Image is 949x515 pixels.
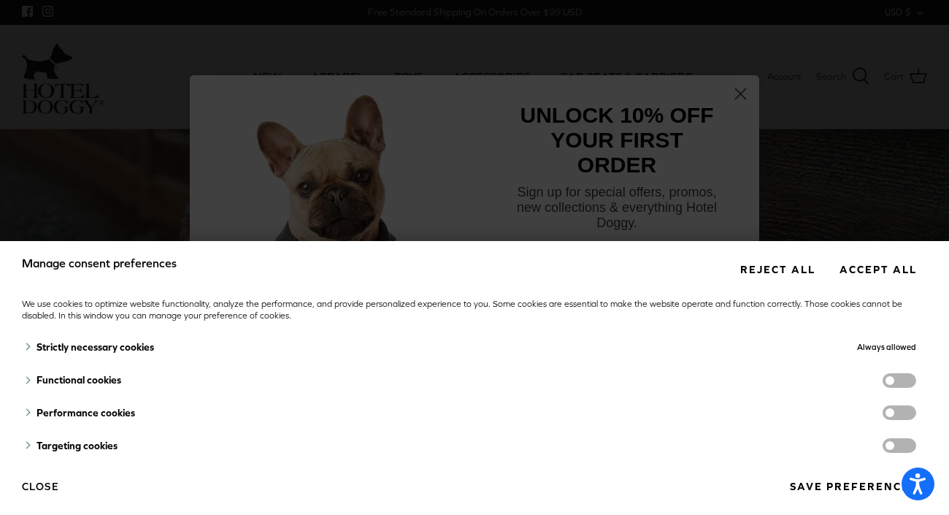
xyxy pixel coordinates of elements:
[22,298,927,322] div: We use cookies to optimize website functionality, analyze the performance, and provide personaliz...
[729,256,826,283] button: Reject all
[22,364,648,397] div: Functional cookies
[883,405,916,420] label: performance cookies
[22,430,648,462] div: Targeting cookies
[883,438,916,453] label: targeting cookies
[22,397,648,430] div: Performance cookies
[829,256,927,283] button: Accept all
[883,373,916,388] label: functionality cookies
[22,474,59,499] button: Close
[22,331,648,365] div: Strictly necessary cookies
[857,343,916,351] span: Always allowed
[22,256,177,270] span: Manage consent preferences
[648,331,917,365] div: Always allowed
[779,473,927,500] button: Save preferences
